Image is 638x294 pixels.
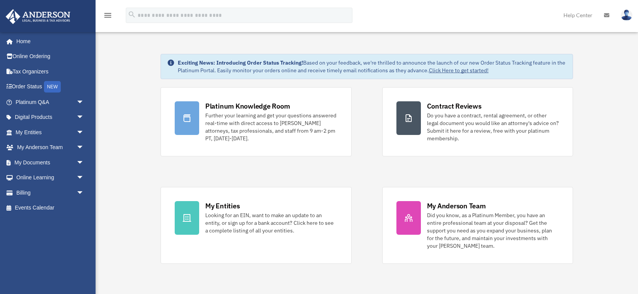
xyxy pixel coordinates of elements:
a: Platinum Q&Aarrow_drop_down [5,94,96,110]
div: My Anderson Team [427,201,486,211]
span: arrow_drop_down [76,140,92,156]
a: Online Learningarrow_drop_down [5,170,96,185]
span: arrow_drop_down [76,170,92,186]
a: Click Here to get started! [429,67,489,74]
div: NEW [44,81,61,93]
div: Do you have a contract, rental agreement, or other legal document you would like an attorney's ad... [427,112,559,142]
a: Contract Reviews Do you have a contract, rental agreement, or other legal document you would like... [382,87,573,156]
a: My Documentsarrow_drop_down [5,155,96,170]
div: Contract Reviews [427,101,482,111]
a: Billingarrow_drop_down [5,185,96,200]
a: My Anderson Teamarrow_drop_down [5,140,96,155]
div: Looking for an EIN, want to make an update to an entity, or sign up for a bank account? Click her... [205,211,338,234]
span: arrow_drop_down [76,185,92,201]
div: Platinum Knowledge Room [205,101,290,111]
a: Platinum Knowledge Room Further your learning and get your questions answered real-time with dire... [161,87,352,156]
a: Online Ordering [5,49,96,64]
a: Order StatusNEW [5,79,96,95]
strong: Exciting News: Introducing Order Status Tracking! [178,59,303,66]
div: Did you know, as a Platinum Member, you have an entire professional team at your disposal? Get th... [427,211,559,250]
span: arrow_drop_down [76,110,92,125]
a: My Entities Looking for an EIN, want to make an update to an entity, or sign up for a bank accoun... [161,187,352,264]
a: Home [5,34,92,49]
a: Tax Organizers [5,64,96,79]
span: arrow_drop_down [76,155,92,171]
a: My Entitiesarrow_drop_down [5,125,96,140]
a: menu [103,13,112,20]
i: menu [103,11,112,20]
a: Digital Productsarrow_drop_down [5,110,96,125]
span: arrow_drop_down [76,94,92,110]
div: Further your learning and get your questions answered real-time with direct access to [PERSON_NAM... [205,112,338,142]
div: Based on your feedback, we're thrilled to announce the launch of our new Order Status Tracking fe... [178,59,567,74]
img: Anderson Advisors Platinum Portal [3,9,73,24]
a: Events Calendar [5,200,96,216]
a: My Anderson Team Did you know, as a Platinum Member, you have an entire professional team at your... [382,187,573,264]
img: User Pic [621,10,632,21]
i: search [128,10,136,19]
div: My Entities [205,201,240,211]
span: arrow_drop_down [76,125,92,140]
